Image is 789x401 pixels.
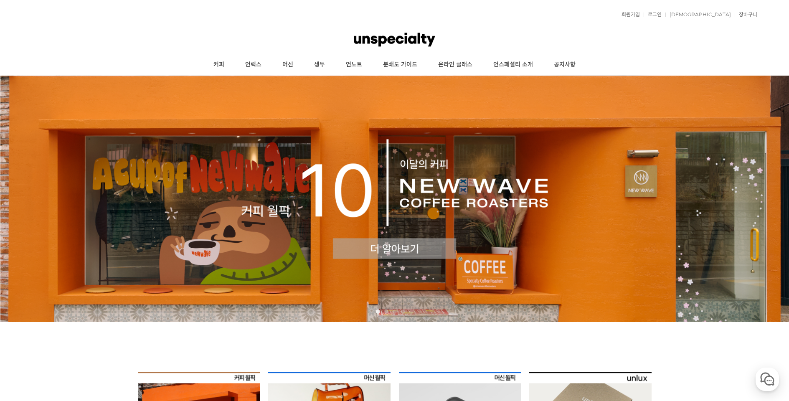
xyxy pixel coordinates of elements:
[483,54,543,75] a: 언스페셜티 소개
[644,12,662,17] a: 로그인
[409,310,414,314] a: 5
[373,54,428,75] a: 분쇄도 가이드
[384,310,388,314] a: 2
[304,54,335,75] a: 생두
[543,54,586,75] a: 공지사항
[735,12,757,17] a: 장바구니
[272,54,304,75] a: 머신
[235,54,272,75] a: 언럭스
[401,310,405,314] a: 4
[335,54,373,75] a: 언노트
[354,27,435,52] img: 언스페셜티 몰
[393,310,397,314] a: 3
[376,310,380,314] a: 1
[203,54,235,75] a: 커피
[665,12,731,17] a: [DEMOGRAPHIC_DATA]
[617,12,640,17] a: 회원가입
[428,54,483,75] a: 온라인 클래스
